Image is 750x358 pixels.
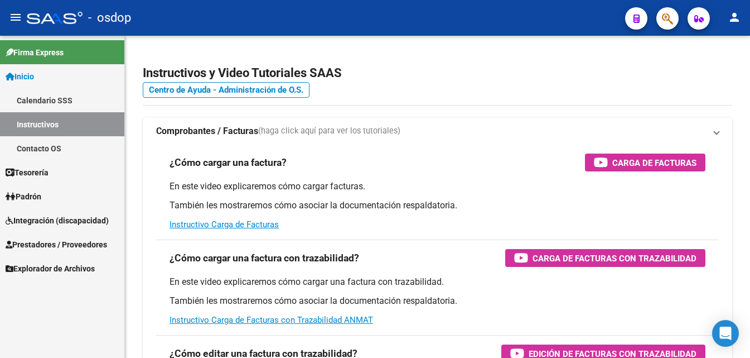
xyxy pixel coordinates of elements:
[143,63,732,84] h2: Instructivos y Video Tutoriales SAAS
[156,125,258,137] strong: Comprobantes / Facturas
[170,295,705,307] p: También les mostraremos cómo asociar la documentación respaldatoria.
[6,238,107,251] span: Prestadores / Proveedores
[6,70,34,83] span: Inicio
[170,315,373,325] a: Instructivo Carga de Facturas con Trazabilidad ANMAT
[6,262,95,275] span: Explorador de Archivos
[88,6,131,30] span: - osdop
[170,219,279,230] a: Instructivo Carga de Facturas
[9,11,22,24] mat-icon: menu
[258,125,400,137] span: (haga click aquí para ver los tutoriales)
[6,190,41,203] span: Padrón
[505,249,705,267] button: Carga de Facturas con Trazabilidad
[612,156,696,170] span: Carga de Facturas
[143,82,309,98] a: Centro de Ayuda - Administración de O.S.
[170,276,705,288] p: En este video explicaremos cómo cargar una factura con trazabilidad.
[170,199,705,212] p: También les mostraremos cómo asociar la documentación respaldatoria.
[6,214,109,227] span: Integración (discapacidad)
[712,320,739,347] div: Open Intercom Messenger
[170,250,359,266] h3: ¿Cómo cargar una factura con trazabilidad?
[585,154,705,171] button: Carga de Facturas
[6,166,49,179] span: Tesorería
[170,155,287,170] h3: ¿Cómo cargar una factura?
[143,118,732,145] mat-expansion-panel-header: Comprobantes / Facturas(haga click aquí para ver los tutoriales)
[6,46,64,59] span: Firma Express
[170,180,705,193] p: En este video explicaremos cómo cargar facturas.
[728,11,741,24] mat-icon: person
[533,251,696,265] span: Carga de Facturas con Trazabilidad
